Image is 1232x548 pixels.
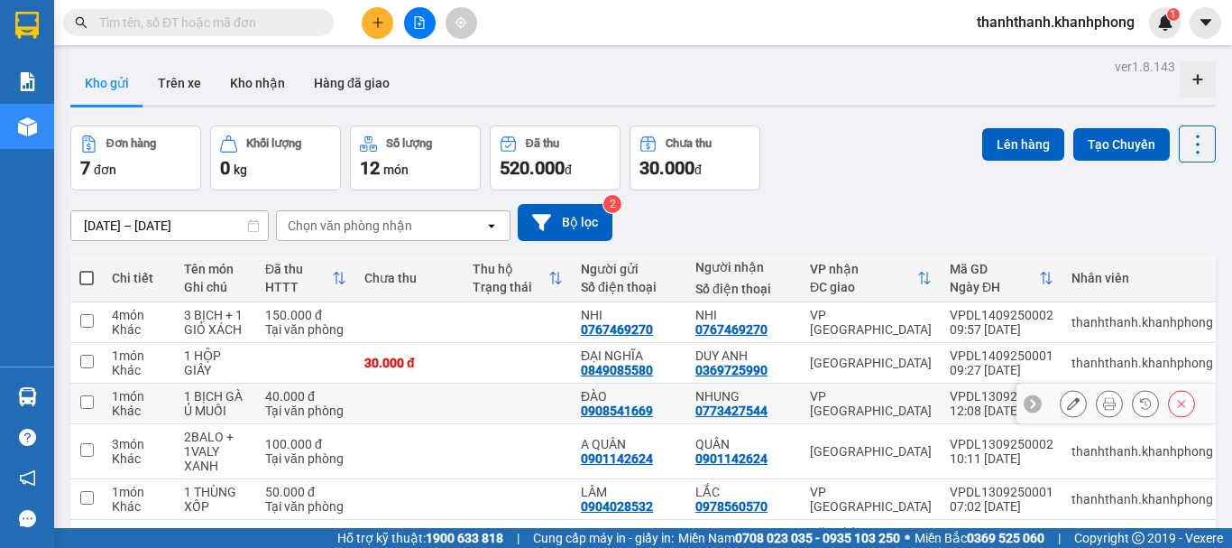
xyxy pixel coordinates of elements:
[18,117,37,136] img: warehouse-icon
[695,322,768,337] div: 0767469270
[967,531,1044,545] strong: 0369 525 060
[1157,14,1173,31] img: icon-new-feature
[1180,61,1216,98] div: Tạo kho hàng mới
[950,308,1053,322] div: VPDL1409250002
[364,271,455,285] div: Chưa thu
[581,389,677,404] div: ĐÀO
[19,469,36,487] span: notification
[581,404,653,418] div: 0908541669
[639,157,694,179] span: 30.000
[15,12,39,39] img: logo-vxr
[210,125,341,190] button: Khối lượng0kg
[581,322,653,337] div: 0767469270
[184,262,247,276] div: Tên món
[19,429,36,446] span: question-circle
[810,280,917,294] div: ĐC giao
[950,262,1039,276] div: Mã GD
[905,534,910,542] span: ⚪️
[265,280,332,294] div: HTTT
[1071,356,1213,370] div: thanhthanh.khanhphong
[220,157,230,179] span: 0
[962,11,1149,33] span: thanhthanh.khanhphong
[526,137,559,150] div: Đã thu
[256,255,355,302] th: Toggle SortBy
[810,485,932,514] div: VP [GEOGRAPHIC_DATA]
[1058,528,1061,548] span: |
[950,348,1053,363] div: VPDL1409250001
[265,308,346,322] div: 150.000 đ
[112,404,166,418] div: Khác
[112,363,166,377] div: Khác
[950,404,1053,418] div: 12:08 [DATE]
[950,485,1053,499] div: VPDL1309250001
[71,211,268,240] input: Select a date range.
[666,137,712,150] div: Chưa thu
[184,485,247,514] div: 1 THÙNG XỐP
[581,262,677,276] div: Người gửi
[112,499,166,514] div: Khác
[695,485,792,499] div: LẮC
[950,280,1039,294] div: Ngày ĐH
[581,485,677,499] div: LÂM
[810,308,932,337] div: VP [GEOGRAPHIC_DATA]
[490,125,621,190] button: Đã thu520.000đ
[413,16,426,29] span: file-add
[565,163,572,177] span: đ
[265,451,346,466] div: Tại văn phòng
[950,451,1053,466] div: 10:11 [DATE]
[112,485,166,499] div: 1 món
[216,61,299,105] button: Kho nhận
[581,348,677,363] div: ĐẠI NGHĨA
[234,163,247,177] span: kg
[1132,532,1145,544] span: copyright
[1060,390,1087,417] div: Sửa đơn hàng
[735,531,900,545] strong: 0708 023 035 - 0935 103 250
[1071,492,1213,506] div: thanhthanh.khanhphong
[695,451,768,466] div: 0901142624
[184,389,247,418] div: 1 BỊCH GÀ Ủ MUỐI
[455,16,467,29] span: aim
[288,217,412,235] div: Chọn văn phòng nhận
[581,308,677,322] div: NHI
[630,125,760,190] button: Chưa thu30.000đ
[603,195,621,213] sup: 2
[265,404,346,418] div: Tại văn phòng
[484,218,499,233] svg: open
[1167,8,1180,21] sup: 1
[112,451,166,466] div: Khác
[678,528,900,548] span: Miền Nam
[982,128,1064,161] button: Lên hàng
[950,437,1053,451] div: VPDL1309250002
[581,499,653,514] div: 0904028532
[184,308,247,337] div: 3 BỊCH + 1 GIỎ XÁCH
[184,280,247,294] div: Ghi chú
[581,451,653,466] div: 0901142624
[426,531,503,545] strong: 1900 633 818
[695,363,768,377] div: 0369725990
[517,528,519,548] span: |
[694,163,702,177] span: đ
[518,204,612,241] button: Bộ lọc
[810,356,932,370] div: [GEOGRAPHIC_DATA]
[112,389,166,404] div: 1 món
[106,137,156,150] div: Đơn hàng
[464,255,572,302] th: Toggle SortBy
[265,437,346,451] div: 100.000 đ
[265,262,332,276] div: Đã thu
[1198,14,1214,31] span: caret-down
[473,262,548,276] div: Thu hộ
[1071,315,1213,330] div: thanhthanh.khanhphong
[473,280,548,294] div: Trạng thái
[695,437,792,451] div: QUÂN
[950,499,1053,514] div: 07:02 [DATE]
[75,16,87,29] span: search
[350,125,481,190] button: Số lượng12món
[80,157,90,179] span: 7
[695,404,768,418] div: 0773427544
[265,389,346,404] div: 40.000 đ
[581,437,677,451] div: A QUÂN
[500,157,565,179] span: 520.000
[18,72,37,91] img: solution-icon
[372,16,384,29] span: plus
[184,348,247,377] div: 1 HỘP GIẤY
